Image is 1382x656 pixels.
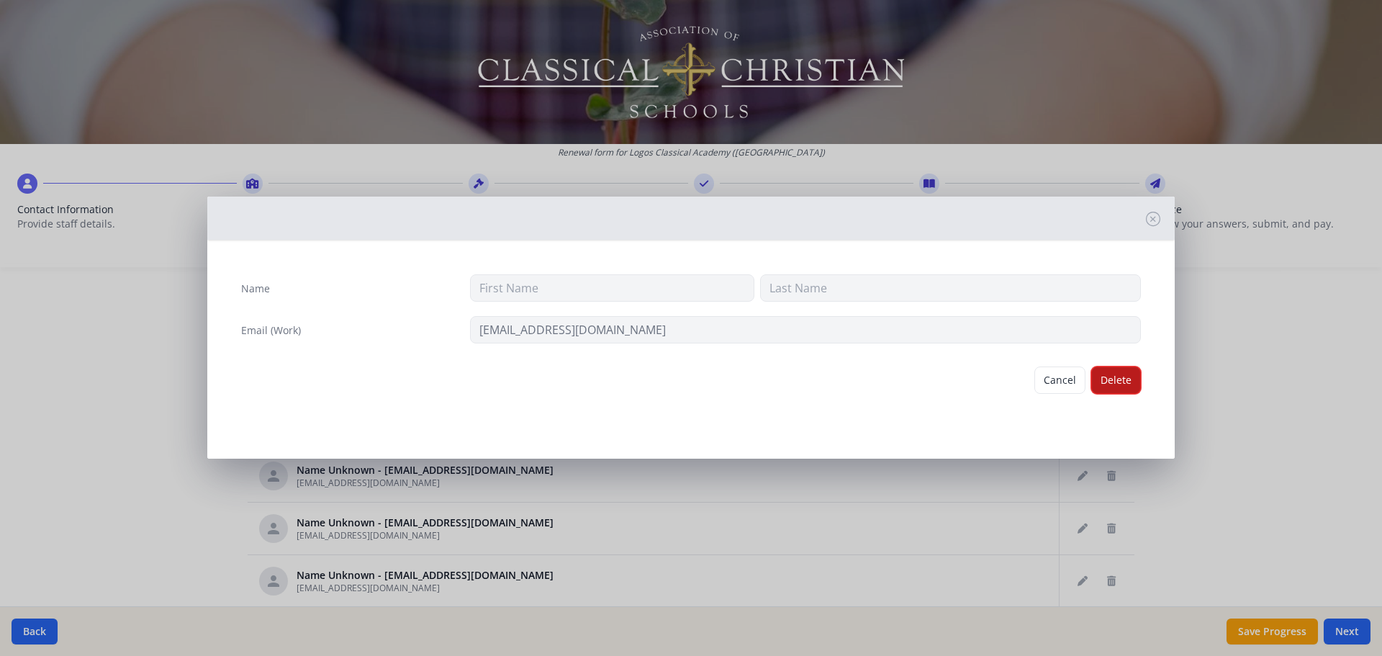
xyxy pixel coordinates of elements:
label: Name [241,282,270,296]
input: First Name [470,274,754,302]
input: Last Name [760,274,1141,302]
label: Email (Work) [241,323,301,338]
input: contact@site.com [470,316,1142,343]
button: Cancel [1034,367,1085,394]
button: Delete [1091,367,1141,394]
